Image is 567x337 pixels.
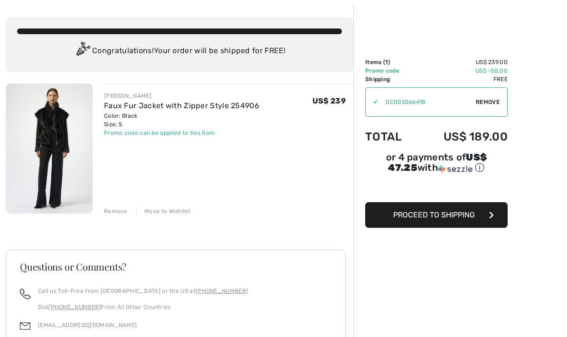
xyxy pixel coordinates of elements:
[417,58,508,66] td: US$ 239.00
[104,129,259,137] div: Promo code can be applied to this item
[365,153,508,174] div: or 4 payments of with
[196,288,248,294] a: [PHONE_NUMBER]
[20,289,30,299] img: call
[48,304,101,310] a: [PHONE_NUMBER]
[104,207,127,215] div: Remove
[20,321,30,331] img: email
[438,165,472,173] img: Sezzle
[6,84,93,214] img: Faux Fur Jacket with Zipper Style 254906
[365,66,417,75] td: Promo code
[417,66,508,75] td: US$ -50.00
[417,75,508,84] td: Free
[38,303,248,311] p: Dial From All Other Countries
[476,98,500,106] span: Remove
[365,75,417,84] td: Shipping
[365,153,508,178] div: or 4 payments ofUS$ 47.25withSezzle Click to learn more about Sezzle
[136,207,190,215] div: Move to Wishlist
[104,92,259,100] div: [PERSON_NAME]
[73,42,92,61] img: Congratulation2.svg
[38,287,248,295] p: Call us Toll-Free from [GEOGRAPHIC_DATA] or the US at
[365,178,508,199] iframe: PayPal-paypal
[20,262,331,271] h3: Questions or Comments?
[365,121,417,153] td: Total
[17,42,342,61] div: Congratulations! Your order will be shipped for FREE!
[378,88,476,116] input: Promo code
[393,210,475,219] span: Proceed to Shipping
[365,202,508,228] button: Proceed to Shipping
[417,121,508,153] td: US$ 189.00
[365,58,417,66] td: Items ( )
[104,112,259,129] div: Color: Black Size: S
[385,59,388,66] span: 1
[366,98,378,106] div: ✔
[388,151,487,173] span: US$ 47.25
[38,322,137,328] a: [EMAIL_ADDRESS][DOMAIN_NAME]
[312,96,346,105] span: US$ 239
[104,101,259,110] a: Faux Fur Jacket with Zipper Style 254906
